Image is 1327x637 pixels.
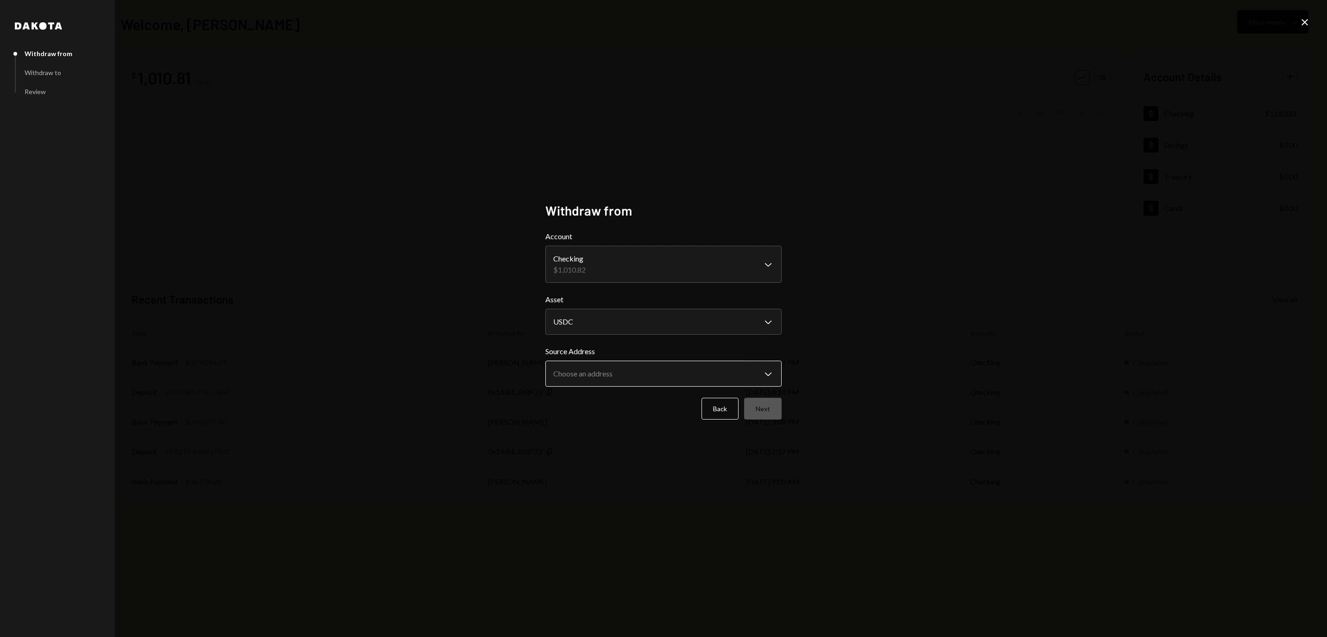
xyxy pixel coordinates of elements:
div: Review [25,88,46,96]
div: Withdraw to [25,69,61,76]
div: Withdraw from [25,50,72,57]
label: Asset [545,294,782,305]
button: Asset [545,309,782,335]
button: Account [545,246,782,283]
button: Back [701,398,739,420]
h2: Withdraw from [545,202,782,220]
label: Source Address [545,346,782,357]
label: Account [545,231,782,242]
button: Source Address [545,361,782,387]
